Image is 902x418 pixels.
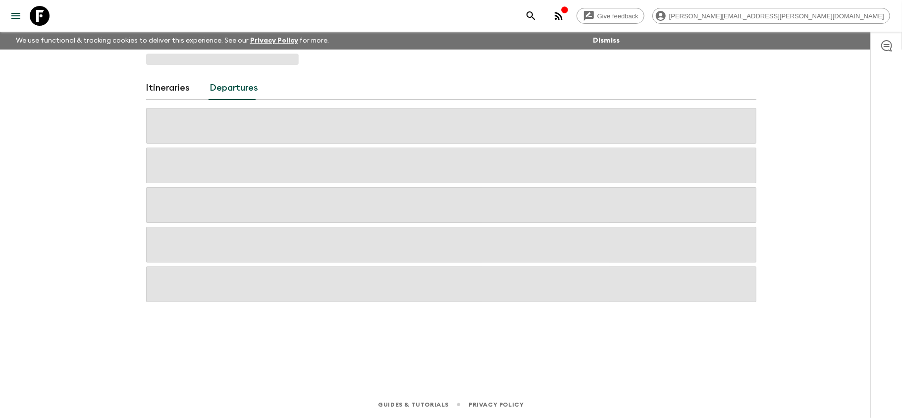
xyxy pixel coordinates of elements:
div: [PERSON_NAME][EMAIL_ADDRESS][PERSON_NAME][DOMAIN_NAME] [652,8,890,24]
a: Privacy Policy [469,399,524,410]
a: Guides & Tutorials [378,399,449,410]
p: We use functional & tracking cookies to deliver this experience. See our for more. [12,32,333,50]
button: Dismiss [590,34,622,48]
span: Give feedback [592,12,644,20]
a: Itineraries [146,76,190,100]
a: Privacy Policy [250,37,298,44]
a: Give feedback [577,8,644,24]
span: [PERSON_NAME][EMAIL_ADDRESS][PERSON_NAME][DOMAIN_NAME] [664,12,890,20]
a: Departures [210,76,259,100]
button: menu [6,6,26,26]
button: search adventures [521,6,541,26]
